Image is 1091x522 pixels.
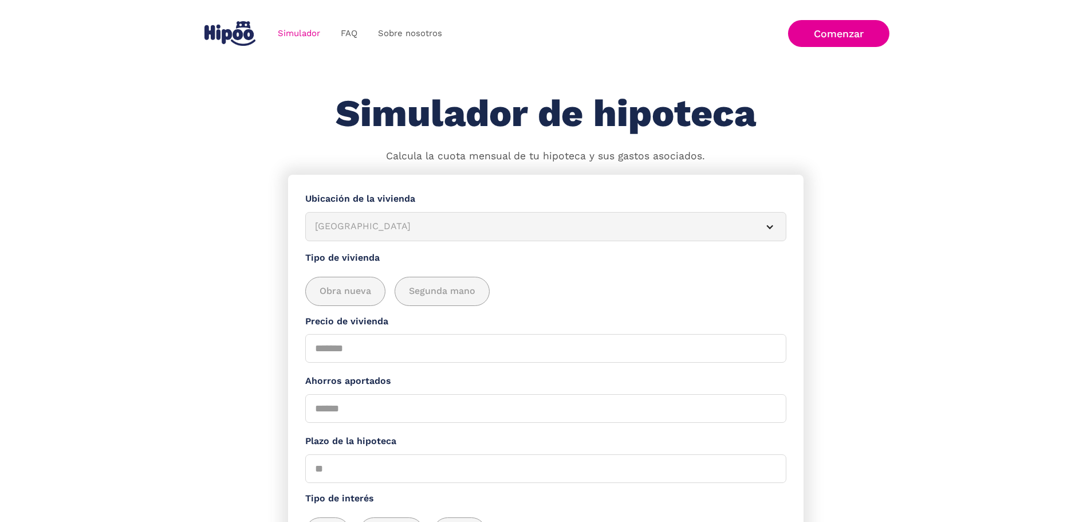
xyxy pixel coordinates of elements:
p: Calcula la cuota mensual de tu hipoteca y sus gastos asociados. [386,149,705,164]
h1: Simulador de hipoteca [336,93,756,135]
div: [GEOGRAPHIC_DATA] [315,219,749,234]
article: [GEOGRAPHIC_DATA] [305,212,786,241]
label: Precio de vivienda [305,315,786,329]
a: Sobre nosotros [368,22,452,45]
label: Ubicación de la vivienda [305,192,786,206]
span: Segunda mano [409,284,475,299]
a: Simulador [267,22,330,45]
div: add_description_here [305,277,786,306]
label: Tipo de vivienda [305,251,786,265]
a: Comenzar [788,20,889,47]
label: Ahorros aportados [305,374,786,388]
a: FAQ [330,22,368,45]
a: home [202,17,258,50]
label: Plazo de la hipoteca [305,434,786,449]
span: Obra nueva [320,284,371,299]
label: Tipo de interés [305,492,786,506]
